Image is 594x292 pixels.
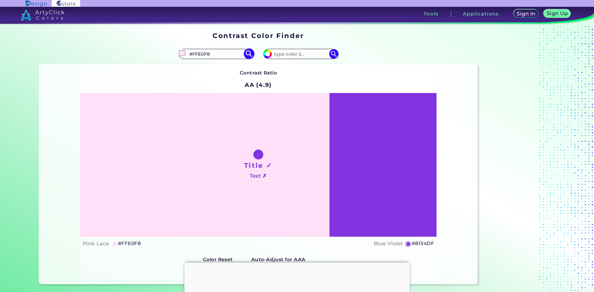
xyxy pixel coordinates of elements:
[412,239,434,248] h5: #8134DF
[329,49,338,58] img: icon search
[242,78,275,92] h2: AA (4.9)
[184,263,410,290] iframe: Advertisement
[83,239,109,248] h4: Pink Lace
[203,256,233,262] strong: Color Reset
[118,239,141,248] h5: #FFE0F8
[374,239,403,248] h4: Blue Violet
[545,10,569,18] a: Sign Up
[405,240,412,247] h5: ◉
[187,50,245,58] input: type color 1..
[251,256,306,262] strong: Auto-Adjust for AAA
[518,11,534,16] h5: Sign In
[243,49,254,59] img: icon search
[250,171,267,180] h4: Text ✗
[424,11,439,16] h3: Tools
[548,11,567,16] h5: Sign Up
[213,31,304,40] h1: Contrast Color Finder
[240,70,277,76] strong: Contrast Ratio
[111,240,118,247] h5: ◉
[463,11,499,16] h3: Applications
[480,30,557,287] iframe: Advertisement
[272,50,329,58] input: type color 2..
[244,161,273,170] h1: Title ✓
[21,9,64,20] img: logo_artyclick_colors_white.svg
[26,1,46,6] img: ArtyClick Design logo
[515,10,538,18] a: Sign In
